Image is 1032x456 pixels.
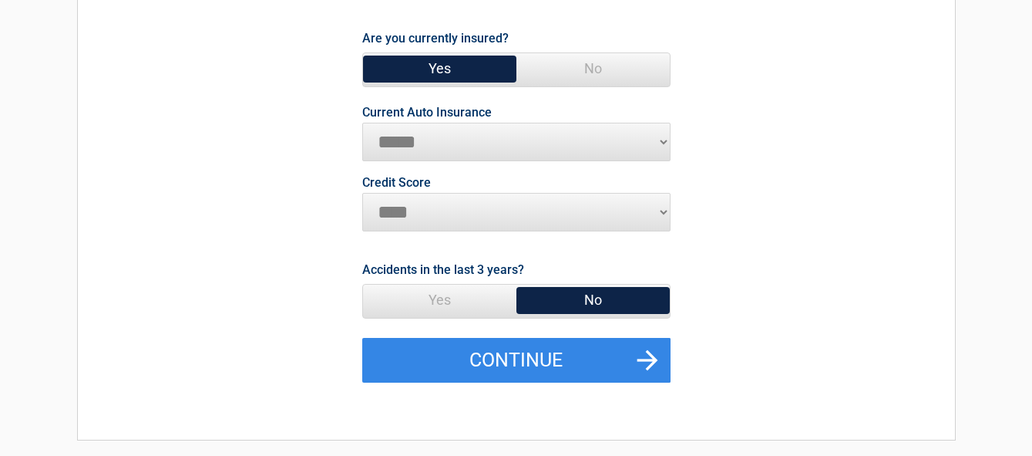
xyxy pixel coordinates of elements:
[362,28,509,49] label: Are you currently insured?
[362,106,492,119] label: Current Auto Insurance
[362,259,524,280] label: Accidents in the last 3 years?
[362,177,431,189] label: Credit Score
[362,338,671,383] button: Continue
[363,53,516,84] span: Yes
[516,285,670,316] span: No
[516,53,670,84] span: No
[363,285,516,316] span: Yes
